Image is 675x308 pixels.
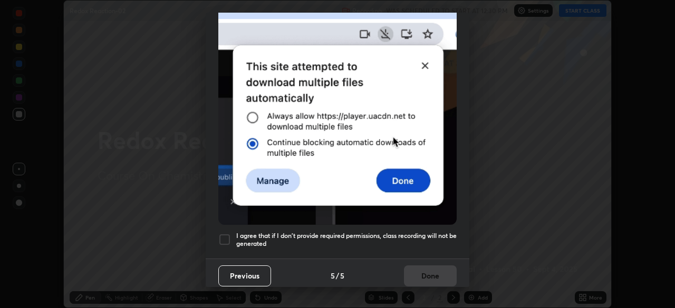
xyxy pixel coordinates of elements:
[336,270,339,281] h4: /
[218,265,271,286] button: Previous
[236,232,457,248] h5: I agree that if I don't provide required permissions, class recording will not be generated
[340,270,344,281] h4: 5
[331,270,335,281] h4: 5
